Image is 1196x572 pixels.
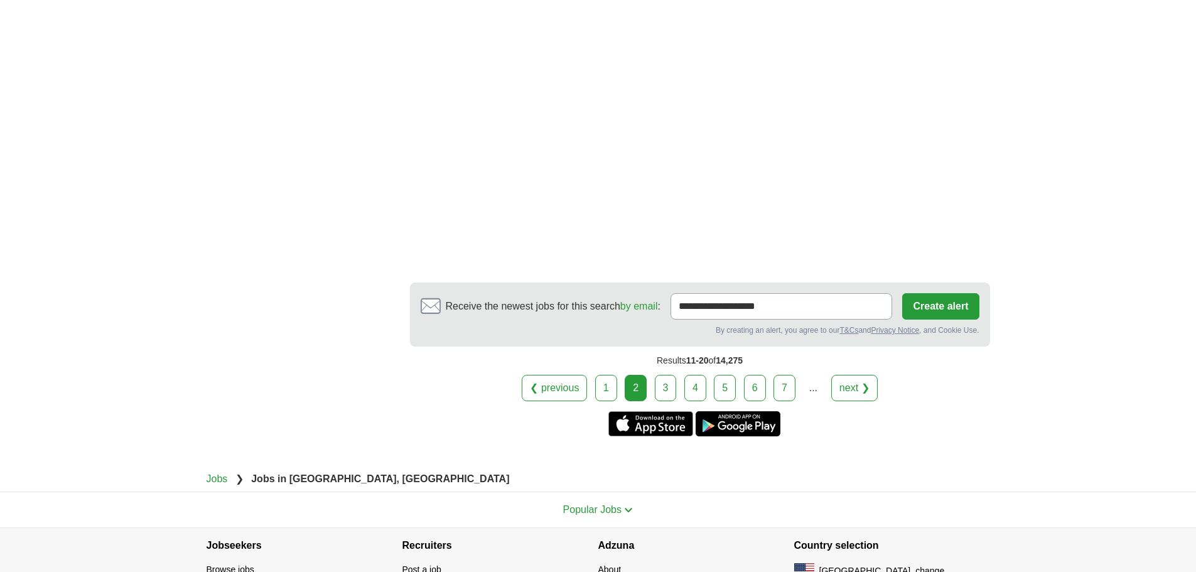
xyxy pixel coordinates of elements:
a: 5 [714,375,736,401]
a: 6 [744,375,766,401]
a: 4 [684,375,706,401]
span: 14,275 [716,355,743,365]
div: Results of [410,347,990,375]
a: next ❯ [831,375,878,401]
span: Receive the newest jobs for this search : [446,299,660,314]
h4: Country selection [794,528,990,563]
a: ❮ previous [522,375,587,401]
a: 3 [655,375,677,401]
a: 7 [773,375,795,401]
a: Get the Android app [696,411,780,436]
a: T&Cs [839,326,858,335]
div: 2 [625,375,647,401]
button: Create alert [902,293,979,320]
div: ... [800,375,826,401]
strong: Jobs in [GEOGRAPHIC_DATA], [GEOGRAPHIC_DATA] [251,473,509,484]
span: ❯ [235,473,244,484]
a: Get the iPhone app [608,411,693,436]
a: Privacy Notice [871,326,919,335]
img: toggle icon [624,507,633,513]
a: by email [620,301,658,311]
a: 1 [595,375,617,401]
a: Jobs [207,473,228,484]
span: 11-20 [686,355,709,365]
div: By creating an alert, you agree to our and , and Cookie Use. [421,325,979,336]
span: Popular Jobs [563,504,622,515]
